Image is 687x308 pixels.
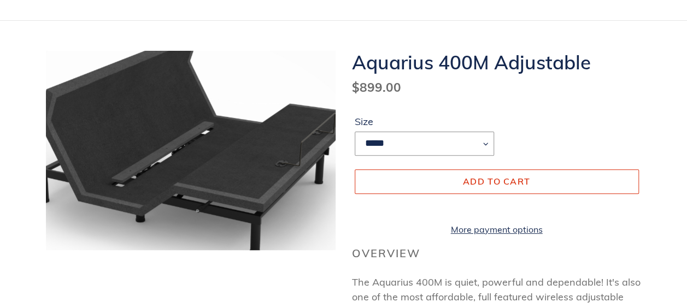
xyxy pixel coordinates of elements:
[352,247,642,260] h2: Overview
[355,169,639,193] button: Add to cart
[355,114,494,129] label: Size
[352,51,642,74] h1: Aquarius 400M Adjustable
[463,176,530,187] span: Add to cart
[352,79,401,95] span: $899.00
[355,223,639,236] a: More payment options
